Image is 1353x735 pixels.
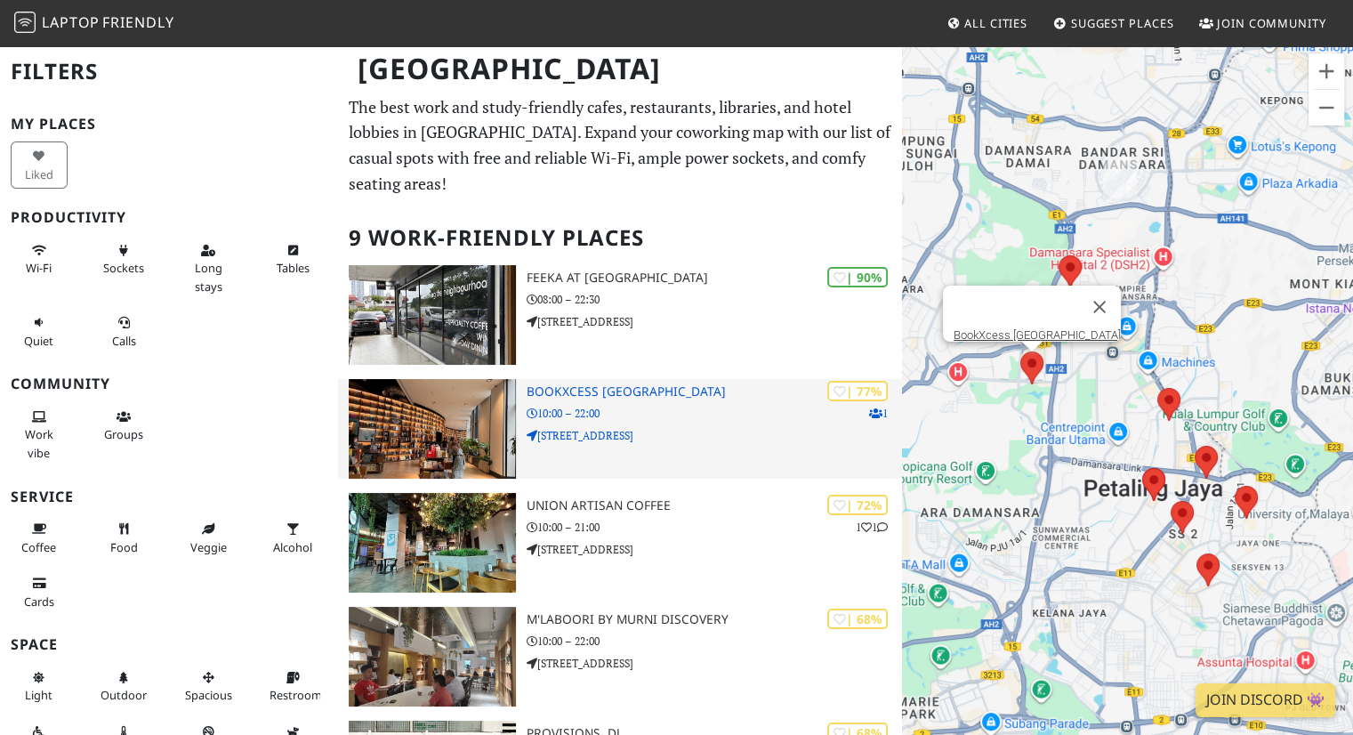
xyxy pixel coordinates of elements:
[349,94,891,197] p: The best work and study-friendly cafes, restaurants, libraries, and hotel lobbies in [GEOGRAPHIC_...
[1071,15,1174,31] span: Suggest Places
[349,493,515,593] img: Union Artisan Coffee
[343,44,898,93] h1: [GEOGRAPHIC_DATA]
[527,519,903,536] p: 10:00 – 21:00
[527,498,903,513] h3: Union Artisan Coffee
[349,265,515,365] img: FEEKA at Happy Mansion
[95,514,152,561] button: Food
[1217,15,1326,31] span: Join Community
[11,209,327,226] h3: Productivity
[827,495,888,515] div: | 72%
[11,116,327,133] h3: My Places
[527,541,903,558] p: [STREET_ADDRESS]
[869,405,888,422] p: 1
[42,12,100,32] span: Laptop
[527,405,903,422] p: 10:00 – 22:00
[24,333,53,349] span: Quiet
[25,687,52,703] span: Natural light
[185,687,232,703] span: Spacious
[264,663,321,710] button: Restroom
[110,539,138,555] span: Food
[14,12,36,33] img: LaptopFriendly
[112,333,136,349] span: Video/audio calls
[349,607,515,707] img: M'Laboori by Murni Discovery
[264,236,321,283] button: Tables
[277,260,310,276] span: Work-friendly tables
[190,539,227,555] span: Veggie
[11,402,68,467] button: Work vibe
[349,379,515,479] img: BookXcess Tropicana Gardens Mall
[270,687,322,703] span: Restroom
[827,267,888,287] div: | 90%
[338,493,902,593] a: Union Artisan Coffee | 72% 11 Union Artisan Coffee 10:00 – 21:00 [STREET_ADDRESS]
[527,384,903,400] h3: BookXcess [GEOGRAPHIC_DATA]
[1196,683,1335,717] a: Join Discord 👾
[527,313,903,330] p: [STREET_ADDRESS]
[11,663,68,710] button: Light
[26,260,52,276] span: Stable Wi-Fi
[180,236,237,301] button: Long stays
[856,519,888,536] p: 1 1
[527,612,903,627] h3: M'Laboori by Murni Discovery
[11,636,327,653] h3: Space
[264,514,321,561] button: Alcohol
[95,236,152,283] button: Sockets
[11,569,68,616] button: Cards
[180,663,237,710] button: Spacious
[349,211,891,265] h2: 9 Work-Friendly Places
[104,426,143,442] span: Group tables
[1192,7,1333,39] a: Join Community
[1309,90,1344,125] button: Zoom out
[11,489,327,505] h3: Service
[964,15,1027,31] span: All Cities
[827,609,888,629] div: | 68%
[527,655,903,672] p: [STREET_ADDRESS]
[95,308,152,355] button: Calls
[1309,53,1344,89] button: Zoom in
[11,308,68,355] button: Quiet
[21,539,56,555] span: Coffee
[180,514,237,561] button: Veggie
[1046,7,1181,39] a: Suggest Places
[527,427,903,444] p: [STREET_ADDRESS]
[101,687,147,703] span: Outdoor area
[939,7,1035,39] a: All Cities
[273,539,312,555] span: Alcohol
[195,260,222,294] span: Long stays
[95,663,152,710] button: Outdoor
[11,376,327,392] h3: Community
[338,379,902,479] a: BookXcess Tropicana Gardens Mall | 77% 1 BookXcess [GEOGRAPHIC_DATA] 10:00 – 22:00 [STREET_ADDRESS]
[24,594,54,610] span: Credit cards
[11,236,68,283] button: Wi-Fi
[954,328,1121,342] a: BookXcess [GEOGRAPHIC_DATA]
[102,12,173,32] span: Friendly
[1078,286,1121,328] button: Close
[103,260,144,276] span: Power sockets
[95,402,152,449] button: Groups
[11,44,327,99] h2: Filters
[25,426,53,460] span: People working
[338,265,902,365] a: FEEKA at Happy Mansion | 90% FEEKA at [GEOGRAPHIC_DATA] 08:00 – 22:30 [STREET_ADDRESS]
[11,514,68,561] button: Coffee
[527,633,903,650] p: 10:00 – 22:00
[527,271,903,286] h3: FEEKA at [GEOGRAPHIC_DATA]
[827,381,888,401] div: | 77%
[14,8,174,39] a: LaptopFriendly LaptopFriendly
[338,607,902,707] a: M'Laboori by Murni Discovery | 68% M'Laboori by Murni Discovery 10:00 – 22:00 [STREET_ADDRESS]
[527,291,903,308] p: 08:00 – 22:30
